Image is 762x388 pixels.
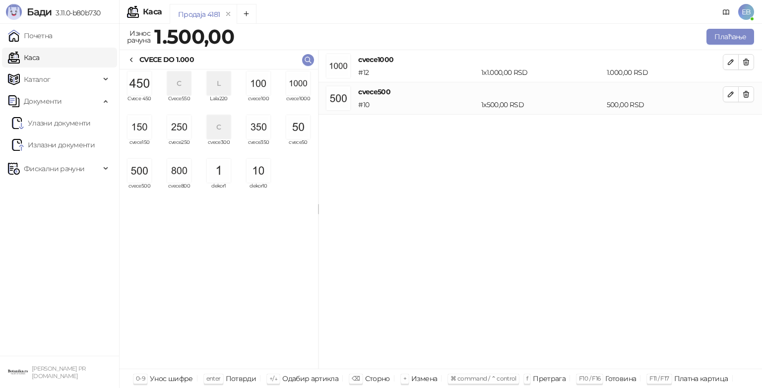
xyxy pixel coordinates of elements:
[352,375,360,382] span: ⌫
[167,71,191,95] div: C
[243,96,274,111] span: cvece100
[247,159,270,183] img: Slika
[127,159,151,183] img: Slika
[247,115,270,139] img: Slika
[8,362,28,382] img: 64x64-companyLogo-0e2e8aaa-0bd2-431b-8613-6e3c65811325.png
[24,69,51,89] span: Каталог
[674,372,728,385] div: Платна картица
[120,69,318,369] div: grid
[27,6,52,18] span: Бади
[243,140,274,155] span: cvece350
[178,9,220,20] div: Продаја 4181
[479,99,605,110] div: 1 x 500,00 RSD
[124,140,155,155] span: cvece150
[163,96,195,111] span: Cvece550
[282,372,338,385] div: Одабир артикла
[738,4,754,20] span: EB
[649,375,669,382] span: F11 / F17
[127,71,151,95] img: Slika
[8,48,39,67] a: Каса
[282,96,314,111] span: cvece1000
[154,24,234,49] strong: 1.500,00
[286,71,310,95] img: Slika
[533,372,566,385] div: Претрага
[356,99,479,110] div: # 10
[365,372,390,385] div: Сторно
[52,8,100,17] span: 3.11.0-b80b730
[243,184,274,198] span: dekor10
[206,375,221,382] span: enter
[269,375,277,382] span: ↑/↓
[706,29,754,45] button: Плаћање
[12,113,91,133] a: Ulazni dokumentiУлазни документи
[203,140,235,155] span: cvece300
[124,184,155,198] span: cvece500
[163,184,195,198] span: cvece800
[411,372,437,385] div: Измена
[167,115,191,139] img: Slika
[479,67,605,78] div: 1 x 1.000,00 RSD
[282,140,314,155] span: cvece50
[718,4,734,20] a: Документација
[358,86,723,97] h4: cvece500
[356,67,479,78] div: # 12
[207,115,231,139] div: C
[605,372,636,385] div: Готовина
[286,115,310,139] img: Slika
[207,71,231,95] div: L
[124,96,155,111] span: Cvece 450
[8,26,53,46] a: Почетна
[222,10,235,18] button: remove
[450,375,516,382] span: ⌘ command / ⌃ control
[143,8,162,16] div: Каса
[526,375,528,382] span: f
[24,91,62,111] span: Документи
[237,4,256,24] button: Add tab
[136,375,145,382] span: 0-9
[163,140,195,155] span: cvece250
[203,96,235,111] span: Lala220
[127,115,151,139] img: Slika
[150,372,193,385] div: Унос шифре
[167,159,191,183] img: Slika
[6,4,22,20] img: Logo
[203,184,235,198] span: dekor1
[12,135,95,155] a: Излазни документи
[32,365,86,380] small: [PERSON_NAME] PR [DOMAIN_NAME]
[24,159,84,179] span: Фискални рачуни
[125,27,152,47] div: Износ рачуна
[605,67,725,78] div: 1.000,00 RSD
[207,159,231,183] img: Slika
[605,99,725,110] div: 500,00 RSD
[358,54,723,65] h4: cvece1000
[226,372,256,385] div: Потврди
[579,375,600,382] span: F10 / F16
[403,375,406,382] span: +
[139,54,194,65] div: CVECE DO 1.000
[247,71,270,95] img: Slika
